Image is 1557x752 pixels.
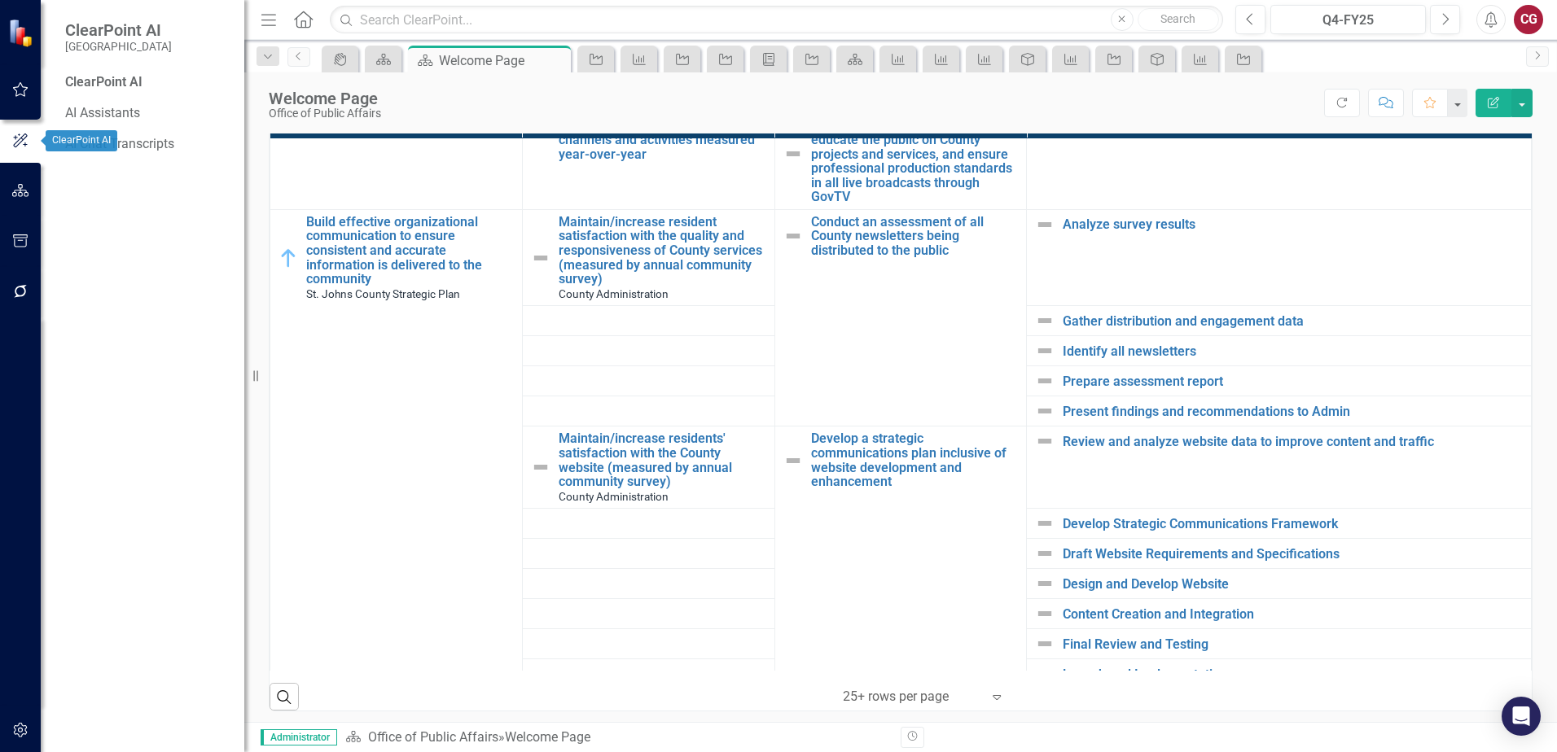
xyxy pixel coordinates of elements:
[1502,697,1541,736] div: Open Intercom Messenger
[811,431,1019,488] a: Develop a strategic communications plan inclusive of website development and enhancement
[1276,11,1420,30] div: Q4-FY25
[1270,5,1426,34] button: Q4-FY25
[811,215,1019,258] a: Conduct an assessment of all County newsletters being distributed to the public
[783,226,803,246] img: Not Defined
[774,209,1027,426] td: Double-Click to Edit Right Click for Context Menu
[306,287,460,300] span: St. Johns County Strategic Plan
[1027,366,1532,396] td: Double-Click to Edit Right Click for Context Menu
[1027,569,1532,599] td: Double-Click to Edit Right Click for Context Menu
[1063,404,1523,419] a: Present findings and recommendations to Admin
[783,144,803,164] img: Not Defined
[1035,604,1055,623] img: Not Defined
[774,426,1027,689] td: Double-Click to Edit Right Click for Context Menu
[1035,574,1055,593] img: Not Defined
[1035,664,1055,684] img: Not Defined
[1027,306,1532,336] td: Double-Click to Edit Right Click for Context Menu
[531,248,550,268] img: Not Defined
[1063,667,1523,682] a: Launch and Implementation
[1035,401,1055,421] img: Not Defined
[1514,5,1543,34] button: CG
[1027,599,1532,629] td: Double-Click to Edit Right Click for Context Menu
[1035,514,1055,533] img: Not Defined
[1063,217,1523,232] a: Analyze survey results
[1035,544,1055,563] img: Not Defined
[559,287,669,300] span: County Administration
[1063,314,1523,329] a: Gather distribution and engagement data
[1027,539,1532,569] td: Double-Click to Edit Right Click for Context Menu
[1027,336,1532,366] td: Double-Click to Edit Right Click for Context Menu
[1063,577,1523,592] a: Design and Develop Website
[1027,209,1532,306] td: Double-Click to Edit Right Click for Context Menu
[1063,607,1523,622] a: Content Creation and Integration
[1035,215,1055,234] img: Not Defined
[1063,374,1523,389] a: Prepare assessment report
[1027,396,1532,426] td: Double-Click to Edit Right Click for Context Menu
[1035,431,1055,451] img: Not Defined
[1027,509,1532,539] td: Double-Click to Edit Right Click for Context Menu
[522,98,774,209] td: Double-Click to Edit Right Click for Context Menu
[1027,629,1532,659] td: Double-Click to Edit Right Click for Context Menu
[1063,344,1523,359] a: Identify all newsletters
[505,729,590,745] div: Welcome Page
[7,17,37,48] img: ClearPoint Strategy
[1063,547,1523,562] a: Draft Website Requirements and Specifications
[522,426,774,509] td: Double-Click to Edit Right Click for Context Menu
[811,104,1019,204] a: Develop and deliver high-quality video content to inform and educate the public on County project...
[559,104,766,161] a: Increase in community participation in communication channels and activities measured year-over-year
[46,130,117,151] div: ClearPoint AI
[261,729,337,745] span: Administrator
[269,90,381,107] div: Welcome Page
[559,490,669,503] span: County Administration
[65,73,228,92] div: ClearPoint AI
[439,50,567,71] div: Welcome Page
[1063,517,1523,531] a: Develop Strategic Communications Framework
[1160,12,1195,25] span: Search
[279,248,298,268] img: In Progress
[270,209,523,689] td: Double-Click to Edit Right Click for Context Menu
[1035,634,1055,654] img: Not Defined
[1035,371,1055,391] img: Not Defined
[559,215,766,286] a: Maintain/increase resident satisfaction with the quality and responsiveness of County services (m...
[65,135,228,154] a: AI Chat Transcripts
[65,104,228,123] a: AI Assistants
[306,215,514,286] a: Build effective organizational communication to ensure consistent and accurate information is del...
[345,728,888,747] div: »
[1027,659,1532,689] td: Double-Click to Edit Right Click for Context Menu
[1035,341,1055,361] img: Not Defined
[559,431,766,488] a: Maintain/increase residents' satisfaction with the County website (measured by annual community s...
[774,98,1027,209] td: Double-Click to Edit Right Click for Context Menu
[1027,426,1532,509] td: Double-Click to Edit Right Click for Context Menu
[65,40,172,53] small: [GEOGRAPHIC_DATA]
[1063,637,1523,652] a: Final Review and Testing
[1035,311,1055,330] img: Not Defined
[1063,435,1523,449] a: Review and analyze website data to improve content and traffic
[1138,8,1219,31] button: Search
[330,6,1223,34] input: Search ClearPoint...
[522,209,774,306] td: Double-Click to Edit Right Click for Context Menu
[531,457,550,477] img: Not Defined
[368,729,498,745] a: Office of Public Affairs
[783,451,803,470] img: Not Defined
[269,107,381,120] div: Office of Public Affairs
[65,20,172,40] span: ClearPoint AI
